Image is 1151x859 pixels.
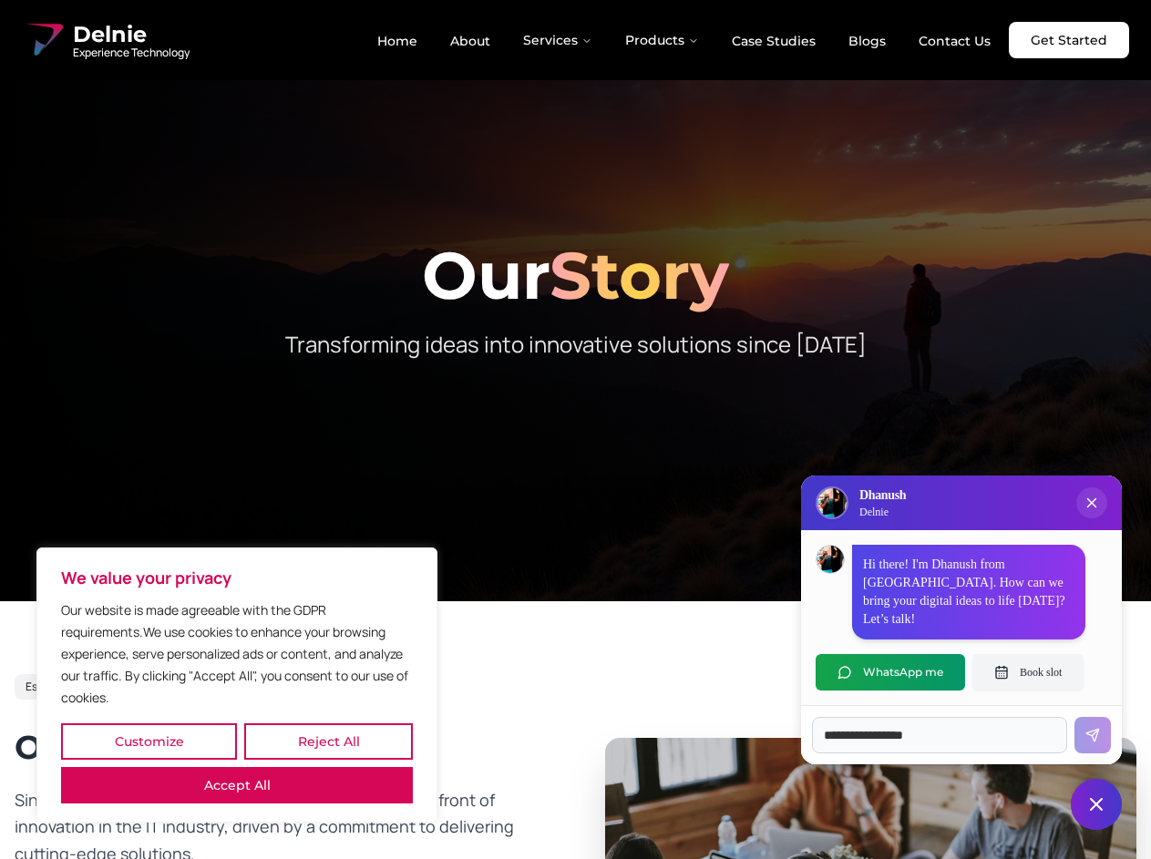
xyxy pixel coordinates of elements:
p: We value your privacy [61,567,413,588]
img: Dhanush [817,546,844,573]
span: Delnie [73,20,190,49]
a: Delnie Logo Full [22,18,190,62]
h3: Dhanush [859,486,906,505]
a: Contact Us [904,26,1005,56]
a: Case Studies [717,26,830,56]
img: Delnie Logo [22,18,66,62]
p: Delnie [859,505,906,519]
p: Hi there! I'm Dhanush from [GEOGRAPHIC_DATA]. How can we bring your digital ideas to life [DATE]?... [863,556,1074,629]
a: Home [363,26,432,56]
button: Close chat popup [1076,487,1107,518]
h2: Our Journey [15,729,547,765]
span: Story [550,235,729,315]
button: Customize [61,723,237,760]
h1: Our [15,242,1136,308]
button: Services [509,22,607,58]
button: Book slot [972,654,1084,690]
span: Experience Technology [73,46,190,60]
img: Delnie Logo [817,488,847,517]
nav: Main [363,22,1005,58]
p: Transforming ideas into innovative solutions since [DATE] [226,330,926,359]
a: Blogs [834,26,900,56]
p: Our website is made agreeable with the GDPR requirements.We use cookies to enhance your browsing ... [61,599,413,709]
button: Accept All [61,767,413,803]
button: Products [611,22,714,58]
button: WhatsApp me [816,654,965,690]
button: Close chat [1071,779,1122,830]
a: About [436,26,505,56]
a: Get Started [1009,22,1129,58]
button: Reject All [244,723,413,760]
span: Est. 2017 [26,680,70,694]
